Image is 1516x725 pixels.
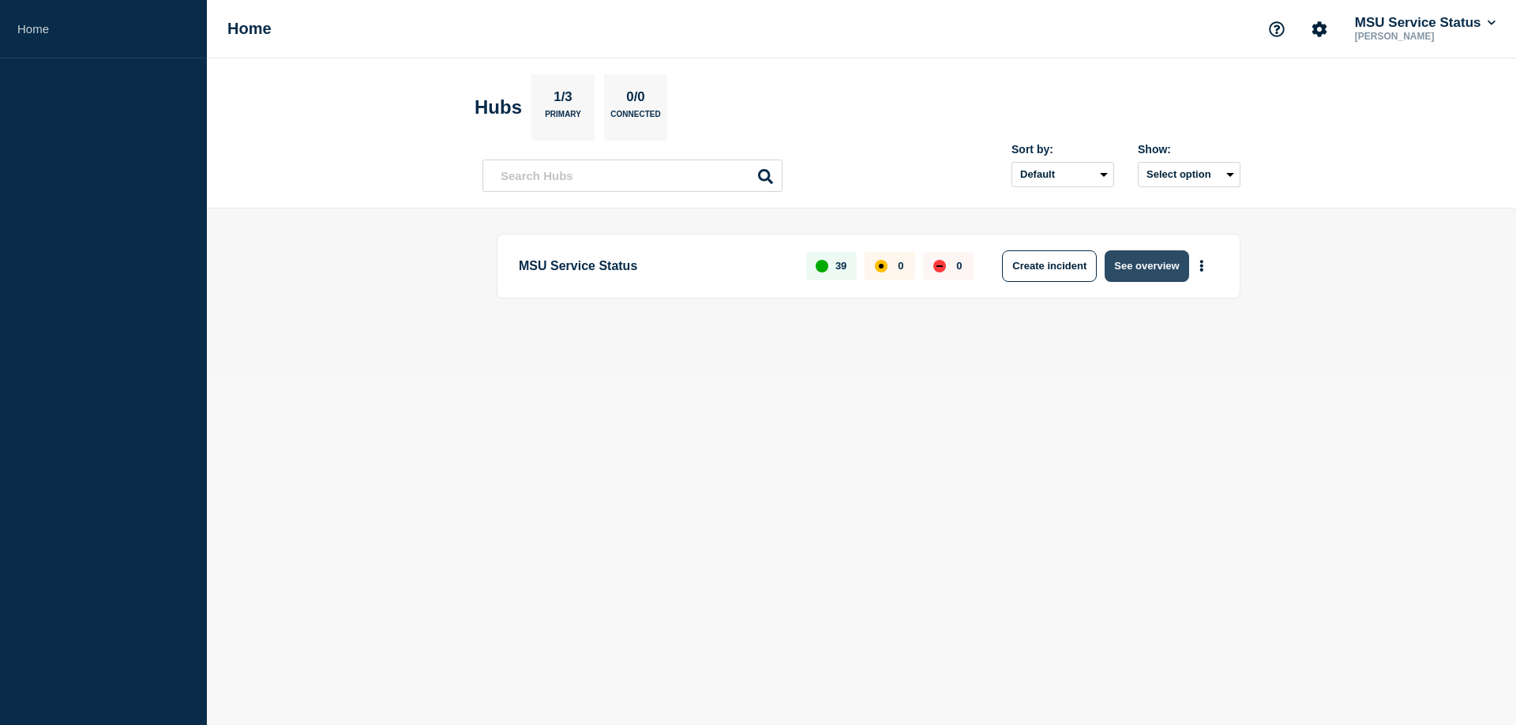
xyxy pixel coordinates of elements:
[227,20,272,38] h1: Home
[1352,31,1499,42] p: [PERSON_NAME]
[835,260,846,272] p: 39
[816,260,828,272] div: up
[548,89,579,110] p: 1/3
[1191,251,1212,280] button: More actions
[956,260,962,272] p: 0
[519,250,788,282] p: MSU Service Status
[898,260,903,272] p: 0
[1011,143,1114,156] div: Sort by:
[475,96,522,118] h2: Hubs
[933,260,946,272] div: down
[1138,143,1240,156] div: Show:
[1002,250,1097,282] button: Create incident
[1352,15,1499,31] button: MSU Service Status
[875,260,887,272] div: affected
[1138,162,1240,187] button: Select option
[610,110,660,126] p: Connected
[482,160,782,192] input: Search Hubs
[1011,162,1114,187] select: Sort by
[1105,250,1188,282] button: See overview
[621,89,651,110] p: 0/0
[1303,13,1336,46] button: Account settings
[1260,13,1293,46] button: Support
[545,110,581,126] p: Primary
